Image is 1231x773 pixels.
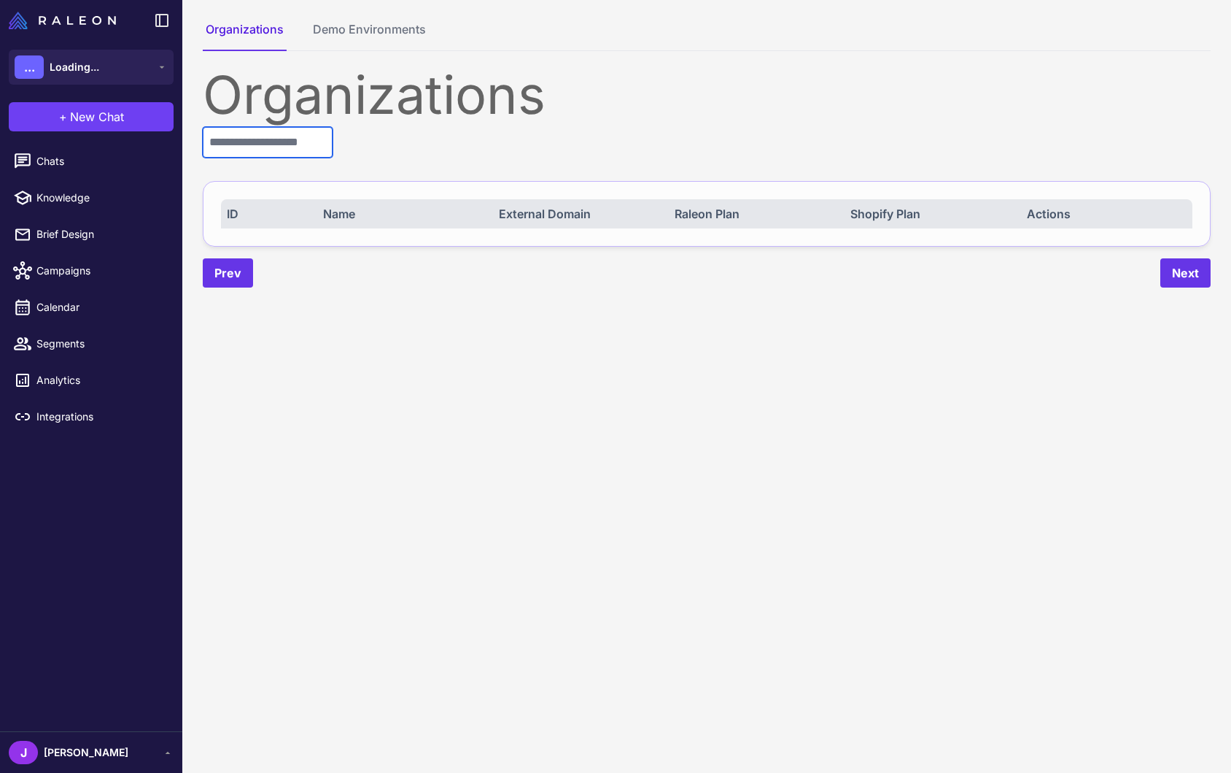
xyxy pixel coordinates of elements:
button: Next [1160,258,1211,288]
a: Segments [6,328,176,359]
a: Raleon Logo [9,12,122,29]
span: Analytics [36,372,165,388]
a: Integrations [6,401,176,432]
div: External Domain [499,205,659,223]
span: Integrations [36,409,165,425]
span: Knowledge [36,190,165,206]
div: J [9,741,38,764]
a: Analytics [6,365,176,396]
a: Calendar [6,292,176,323]
a: Knowledge [6,182,176,213]
span: Chats [36,153,165,169]
img: Raleon Logo [9,12,116,29]
button: ...Loading... [9,50,174,85]
div: Organizations [203,69,1211,121]
span: + [59,108,67,126]
div: Shopify Plan [850,205,1010,223]
span: Calendar [36,299,165,315]
div: ... [15,55,44,79]
div: Actions [1027,205,1187,223]
span: New Chat [70,108,124,126]
a: Brief Design [6,219,176,250]
div: Raleon Plan [675,205,834,223]
span: Loading... [50,59,99,75]
a: Campaigns [6,255,176,286]
div: ID [227,205,307,223]
span: [PERSON_NAME] [44,745,128,761]
div: Name [323,205,483,223]
span: Campaigns [36,263,165,279]
span: Brief Design [36,226,165,242]
a: Chats [6,146,176,177]
button: Demo Environments [310,20,429,51]
button: +New Chat [9,102,174,131]
button: Organizations [203,20,287,51]
span: Segments [36,336,165,352]
button: Prev [203,258,253,288]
